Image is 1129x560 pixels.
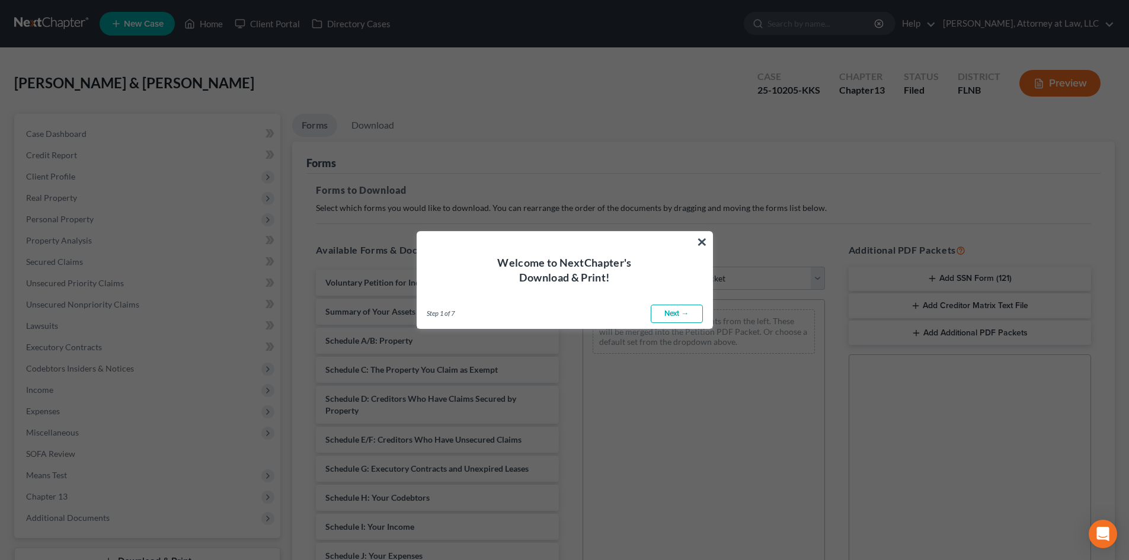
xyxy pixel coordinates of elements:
[427,309,455,318] span: Step 1 of 7
[651,305,703,324] a: Next →
[431,255,698,285] h4: Welcome to NextChapter's Download & Print!
[696,232,708,251] button: ×
[1089,520,1117,548] div: Open Intercom Messenger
